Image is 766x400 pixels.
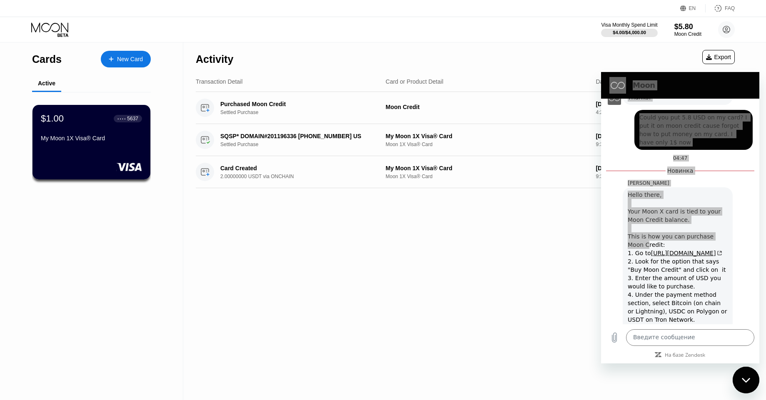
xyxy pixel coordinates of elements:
[706,4,735,12] div: FAQ
[601,72,759,363] iframe: Окно обмена сообщениями
[220,109,385,115] div: Settled Purchase
[41,135,142,142] div: My Moon 1X Visa® Card
[117,117,126,120] div: ● ● ● ●
[196,53,233,65] div: Activity
[115,179,121,184] svg: (открывается в новой вкладке)
[733,367,759,393] iframe: Кнопка, открывающая окно обмена сообщениями; идет разговор
[386,142,589,147] div: Moon 1X Visa® Card
[596,109,677,115] div: 4:21 PM
[5,257,22,274] button: Выложить файл
[127,116,138,122] div: 5637
[386,133,589,139] div: My Moon 1X Visa® Card
[220,142,385,147] div: Settled Purchase
[32,53,62,65] div: Cards
[196,156,735,188] div: Card Created2.00000000 USDT via ONCHAINMy Moon 1X Visa® CardMoon 1X Visa® Card[DATE]9:35 PM$5.00
[196,92,735,124] div: Purchased Moon CreditSettled PurchaseMoon Credit[DATE]4:21 PM$5.65
[41,113,64,124] div: $1.00
[674,22,701,37] div: $5.80Moon Credit
[32,105,150,179] div: $1.00● ● ● ●5637My Moon 1X Visa® Card
[38,80,55,87] div: Active
[674,31,701,37] div: Moon Credit
[601,22,657,37] div: Visa Monthly Spend Limit$4.00/$4,000.00
[196,124,735,156] div: SQSP* DOMAIN#201196336 [PHONE_NUMBER] USSettled PurchaseMy Moon 1X Visa® CardMoon 1X Visa® Card[D...
[689,5,696,11] div: EN
[596,101,677,107] div: [DATE]
[613,30,646,35] div: $4.00 / $4,000.00
[596,142,677,147] div: 9:39 PM
[596,174,677,179] div: 9:35 PM
[101,51,151,67] div: New Card
[702,50,735,64] div: Export
[386,104,589,110] div: Moon Credit
[596,165,677,171] div: [DATE]
[64,280,105,286] a: На базе Zendesk: Перейти на веб-сайт Zendesk в новой вкладке
[680,4,706,12] div: EN
[386,78,444,85] div: Card or Product Detail
[601,22,657,28] div: Visa Monthly Spend Limit
[50,178,121,184] a: [URL][DOMAIN_NAME](открывается в новой вкладке)
[596,133,677,139] div: [DATE]
[220,174,385,179] div: 2.00000000 USDT via ONCHAIN
[725,5,735,11] div: FAQ
[674,22,701,31] div: $5.80
[596,78,628,85] div: Date & Time
[196,78,242,85] div: Transaction Detail
[386,174,589,179] div: Moon 1X Visa® Card
[27,119,127,377] div: Hello there, Your Moon X card is tied to your Moon Credit balance. This is how you can purchase M...
[117,56,143,63] div: New Card
[706,54,731,60] div: Export
[220,133,374,139] div: SQSP* DOMAIN#201196336 [PHONE_NUMBER] US
[220,165,374,171] div: Card Created
[386,165,589,171] div: My Moon 1X Visa® Card
[220,101,374,107] div: Purchased Moon Credit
